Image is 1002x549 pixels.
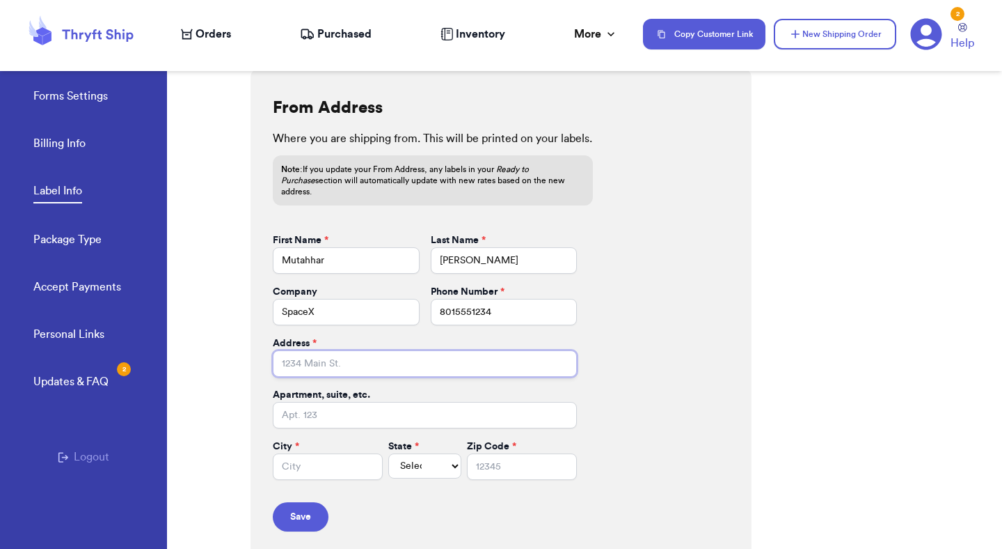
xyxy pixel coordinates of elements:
[431,247,578,274] input: Doe
[273,337,317,350] label: Address
[273,350,577,377] input: 1234 Main St.
[33,373,109,393] a: Updates & FAQ2
[431,299,578,325] input: 1234567890
[33,231,102,251] a: Package Type
[456,26,505,42] span: Inventory
[951,23,974,52] a: Help
[273,130,729,147] p: Where you are shipping from. This will be printed on your labels.
[273,285,317,299] label: Company
[33,373,109,390] div: Updates & FAQ
[910,18,942,50] a: 2
[181,26,231,42] a: Orders
[117,362,131,376] div: 2
[951,35,974,52] span: Help
[317,26,372,42] span: Purchased
[273,97,383,119] h2: From Address
[300,26,372,42] a: Purchased
[281,164,584,197] p: If you update your From Address, any labels in your section will automatically update with new ra...
[431,233,486,247] label: Last Name
[281,165,303,173] span: Note:
[388,440,419,454] label: State
[467,454,577,480] input: 12345
[273,233,328,247] label: First Name
[273,247,420,274] input: John
[33,279,121,298] a: Accept Payments
[774,19,896,49] button: New Shipping Order
[440,26,505,42] a: Inventory
[273,502,328,532] button: Save
[467,440,516,454] label: Zip Code
[273,299,420,325] input: Jandoe Inc.
[273,402,577,428] input: Apt. 123
[574,26,618,42] div: More
[33,135,86,155] a: Billing Info
[431,285,504,299] label: Phone Number
[273,388,370,402] label: Apartment, suite, etc.
[273,440,299,454] label: City
[643,19,765,49] button: Copy Customer Link
[33,183,82,203] a: Label Info
[33,88,108,107] a: Forms Settings
[273,454,383,480] input: City
[33,326,104,346] a: Personal Links
[58,449,109,465] button: Logout
[951,7,964,21] div: 2
[196,26,231,42] span: Orders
